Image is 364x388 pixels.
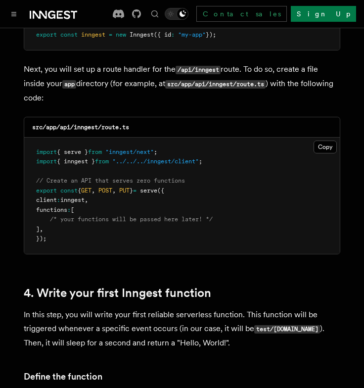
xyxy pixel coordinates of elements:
a: Contact sales [196,6,287,22]
span: = [133,187,136,194]
span: functions [36,206,67,213]
span: : [171,31,175,38]
span: , [85,196,88,203]
span: new [116,31,126,38]
span: "../../../inngest/client" [112,158,199,165]
span: from [88,148,102,155]
a: Sign Up [291,6,356,22]
a: Define the function [24,370,102,384]
span: ] [36,226,40,233]
p: Next, you will set up a route handler for the route. To do so, create a file inside your director... [24,62,340,105]
button: Toggle navigation [8,8,20,20]
span: ({ [157,187,164,194]
button: Copy [314,141,337,153]
span: ({ id [154,31,171,38]
a: 4. Write your first Inngest function [24,286,211,300]
span: { serve } [57,148,88,155]
span: : [67,206,71,213]
span: "inngest/next" [105,148,154,155]
span: import [36,158,57,165]
span: ; [199,158,202,165]
span: { [78,187,81,194]
span: // Create a client to send and receive events [36,22,192,29]
span: , [112,187,116,194]
button: Toggle dark mode [165,8,188,20]
span: : [57,196,60,203]
span: , [91,187,95,194]
p: In this step, you will write your first reliable serverless function. This function will be trigg... [24,308,340,350]
span: , [40,226,43,233]
span: Inngest [130,31,154,38]
span: // Create an API that serves zero functions [36,177,185,184]
span: inngest [81,31,105,38]
span: = [109,31,112,38]
code: /api/inngest [176,66,221,74]
span: import [36,148,57,155]
span: export [36,31,57,38]
code: src/app/api/inngest/route.ts [165,80,266,89]
span: client [36,196,57,203]
span: from [95,158,109,165]
span: [ [71,206,74,213]
span: }); [206,31,216,38]
button: Find something... [149,8,161,20]
span: { inngest } [57,158,95,165]
code: app [62,80,76,89]
span: serve [140,187,157,194]
span: "my-app" [178,31,206,38]
code: src/app/api/inngest/route.ts [32,124,129,131]
span: inngest [60,196,85,203]
code: test/[DOMAIN_NAME] [254,325,320,334]
span: const [60,187,78,194]
span: export [36,187,57,194]
span: }); [36,235,46,242]
span: PUT [119,187,130,194]
span: /* your functions will be passed here later! */ [50,216,213,223]
span: POST [98,187,112,194]
span: const [60,31,78,38]
span: } [130,187,133,194]
span: GET [81,187,91,194]
span: ; [154,148,157,155]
